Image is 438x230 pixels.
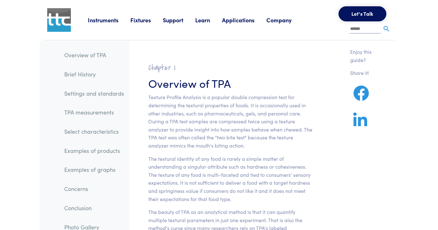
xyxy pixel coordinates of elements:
a: Examples of graphs [59,162,129,177]
a: Brief History [59,67,129,81]
p: The textural identity of any food is rarely a simple matter of understanding a singular attribute... [148,155,312,203]
a: Conclusion [59,201,129,215]
h3: Overview of TPA [148,75,312,91]
p: Texture Profile Analysis is a popular double compression test for determining the textural proper... [148,93,312,149]
button: Let's Talk [338,6,386,21]
a: Settings and standards [59,86,129,101]
h2: Chapter I [148,63,312,73]
p: Share it! [350,69,380,77]
a: Instruments [88,16,130,24]
a: TPA measurements [59,105,129,120]
a: Fixtures [130,16,163,24]
a: Applications [222,16,266,24]
a: Examples of products [59,143,129,158]
a: Company [266,16,304,24]
a: Overview of TPA [59,48,129,62]
a: Support [163,16,195,24]
a: Concerns [59,182,129,196]
a: Select characteristics [59,124,129,139]
img: ttc_logo_1x1_v1.0.png [47,8,71,32]
a: Learn [195,16,222,24]
p: Enjoy this guide? [350,48,380,64]
a: Share on LinkedIn [350,120,370,128]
